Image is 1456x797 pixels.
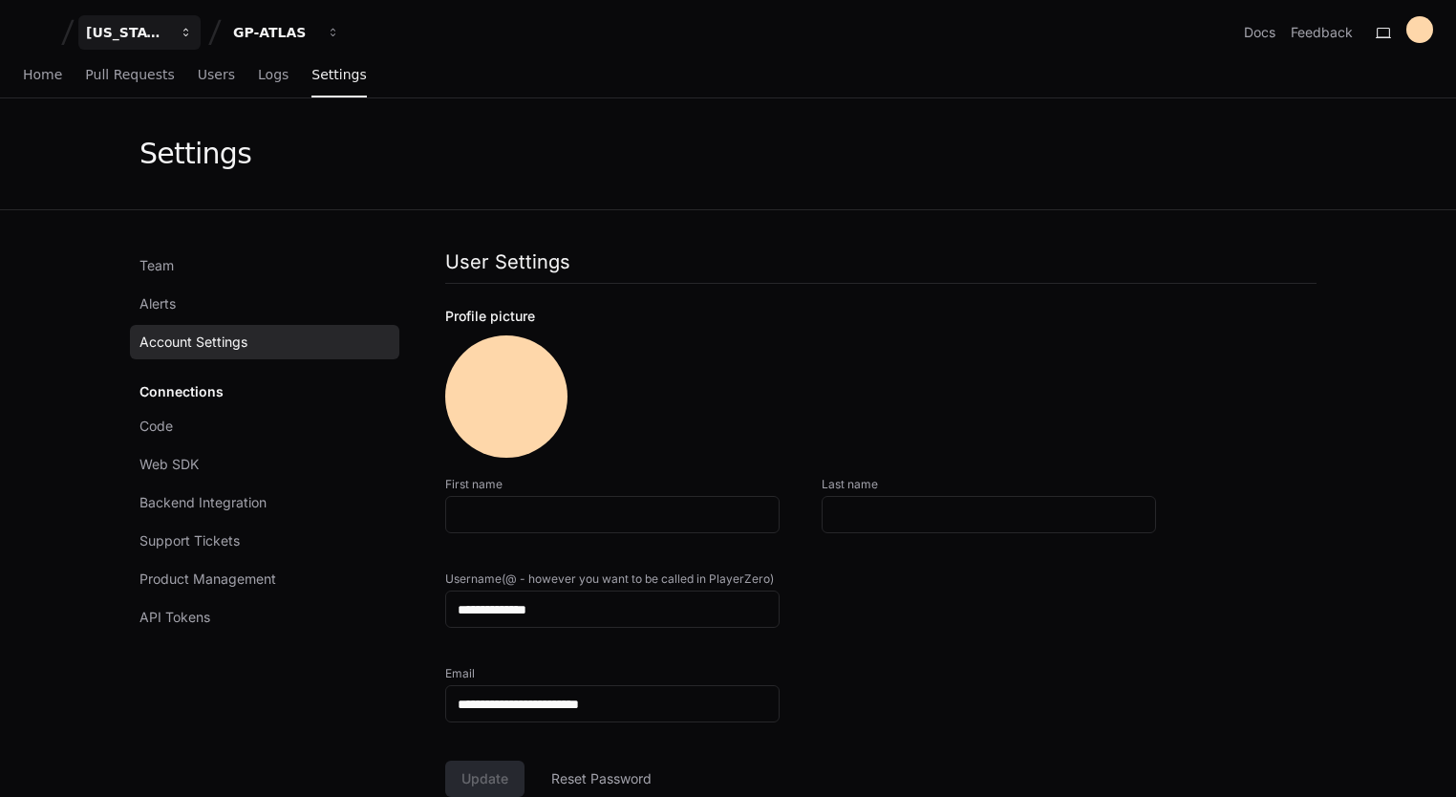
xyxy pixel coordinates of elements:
span: Web SDK [139,455,199,474]
div: Profile picture [445,307,1317,326]
a: Logs [258,54,289,97]
span: Alerts [139,294,176,313]
span: Support Tickets [139,531,240,550]
a: Support Tickets [130,524,399,558]
a: Web SDK [130,447,399,482]
a: Account Settings [130,325,399,359]
span: Account Settings [139,333,247,352]
h1: User Settings [445,248,570,275]
span: Logs [258,69,289,80]
button: [US_STATE] Pacific [78,15,201,50]
a: Docs [1244,23,1275,42]
a: Home [23,54,62,97]
span: Team [139,256,174,275]
span: Product Management [139,570,276,589]
label: Username [445,571,812,587]
div: GP-ATLAS [233,23,315,42]
a: API Tokens [130,600,399,635]
span: Pull Requests [85,69,174,80]
div: [US_STATE] Pacific [86,23,168,42]
a: Team [130,248,399,283]
span: Home [23,69,62,80]
span: (@ - however you want to be called in PlayerZero) [502,571,774,586]
a: Pull Requests [85,54,174,97]
label: Email [445,666,812,681]
div: Settings [139,137,251,171]
button: Feedback [1291,23,1353,42]
span: Users [198,69,235,80]
button: Reset Password [525,761,677,797]
a: Settings [311,54,366,97]
a: Backend Integration [130,485,399,520]
span: Reset Password [541,769,661,788]
a: Product Management [130,562,399,596]
a: Users [198,54,235,97]
span: Settings [311,69,366,80]
a: Code [130,409,399,443]
a: Alerts [130,287,399,321]
span: Backend Integration [139,493,267,512]
button: GP-ATLAS [225,15,348,50]
span: Code [139,417,173,436]
label: Last name [822,477,1188,492]
span: API Tokens [139,608,210,627]
label: First name [445,477,812,492]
